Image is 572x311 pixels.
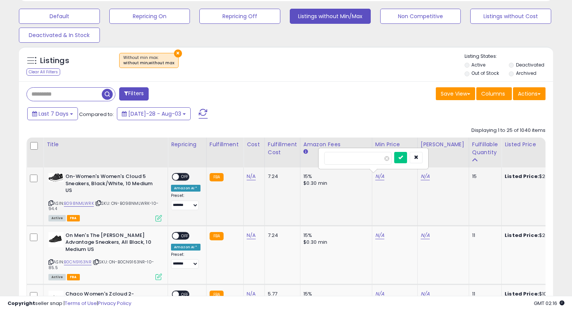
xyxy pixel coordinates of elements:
a: N/A [421,173,430,180]
div: without min,without max [123,60,174,66]
div: $0.30 min [303,180,366,187]
h5: Listings [40,56,69,66]
a: N/A [247,232,256,239]
div: 15% [303,232,366,239]
button: Repricing On [109,9,190,24]
button: Default [19,9,100,24]
button: Listings without Min/Max [290,9,371,24]
span: All listings currently available for purchase on Amazon [48,274,66,280]
a: B098NMLWRK [64,200,94,207]
label: Archived [516,70,536,76]
small: Amazon Fees. [303,149,308,155]
div: Preset: [171,252,201,269]
a: B0CN9163NR [64,259,92,265]
p: Listing States: [465,53,553,60]
span: 2025-08-11 02:16 GMT [534,300,564,307]
button: Filters [119,87,149,101]
button: Deactivated & In Stock [19,28,100,43]
span: All listings currently available for purchase on Amazon [48,215,66,221]
div: Amazon AI * [171,185,201,192]
div: 15% [303,173,366,180]
div: Preset: [171,193,201,210]
div: Amazon AI * [171,244,201,251]
button: [DATE]-28 - Aug-03 [117,107,191,120]
div: $200.00 [505,173,567,180]
span: | SKU: ON-B0CN9163NR-10-85.5 [48,259,154,270]
button: Columns [476,87,512,100]
div: Min Price [375,141,414,149]
span: Without min max : [123,55,174,66]
small: FBA [210,232,224,240]
div: Fulfillment [210,141,240,149]
b: On Men's The [PERSON_NAME] Advantage Sneakers, All Black, 10 Medium US [65,232,157,255]
a: N/A [247,173,256,180]
span: | SKU: ON-B098NMLWRK-10-94.4 [48,200,159,212]
button: Repricing Off [199,9,280,24]
div: 11 [472,232,496,239]
label: Active [471,62,485,68]
div: 7.24 [268,232,294,239]
img: 41oYYTsJj8L._SL40_.jpg [48,173,64,182]
div: Amazon Fees [303,141,369,149]
div: Clear All Filters [26,68,60,76]
a: N/A [375,232,384,239]
b: Listed Price: [505,173,539,180]
button: Listings without Cost [470,9,551,24]
button: Last 7 Days [27,107,78,120]
div: 15 [472,173,496,180]
span: [DATE]-28 - Aug-03 [128,110,181,118]
div: $200.00 [505,232,567,239]
div: Listed Price [505,141,570,149]
div: ASIN: [48,173,162,221]
div: $0.30 min [303,239,366,246]
button: Save View [436,87,475,100]
span: FBA [67,215,80,221]
div: Title [47,141,165,149]
span: OFF [179,232,191,239]
b: Listed Price: [505,232,539,239]
div: [PERSON_NAME] [421,141,466,149]
div: ASIN: [48,232,162,280]
strong: Copyright [8,300,35,307]
div: seller snap | | [8,300,131,307]
span: Compared to: [79,111,114,118]
button: Non Competitive [380,9,461,24]
button: Actions [513,87,546,100]
button: × [174,50,182,57]
label: Deactivated [516,62,544,68]
div: Displaying 1 to 25 of 1040 items [471,127,546,134]
img: 315hfnbMrwL._SL40_.jpg [48,232,64,247]
small: FBA [210,173,224,181]
a: Privacy Policy [98,300,131,307]
div: Repricing [171,141,203,149]
b: On-Women's Women's Cloud 5 Sneakers, Black/White, 10 Medium US [65,173,157,196]
a: N/A [421,232,430,239]
div: Fulfillable Quantity [472,141,498,156]
span: FBA [67,274,80,280]
span: Last 7 Days [39,110,68,118]
a: Terms of Use [65,300,97,307]
a: N/A [375,173,384,180]
label: Out of Stock [471,70,499,76]
span: OFF [179,174,191,180]
span: Columns [481,90,505,97]
div: 7.24 [268,173,294,180]
div: Cost [247,141,261,149]
div: Fulfillment Cost [268,141,297,156]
